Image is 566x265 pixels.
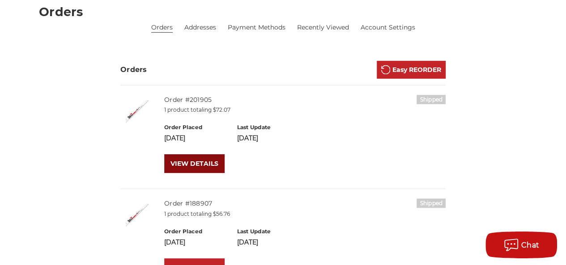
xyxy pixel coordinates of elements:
[417,198,446,208] h6: Shipped
[164,227,228,236] h6: Order Placed
[237,227,300,236] h6: Last Update
[377,61,446,79] a: Easy REORDER
[297,23,349,32] a: Recently Viewed
[164,154,225,173] a: VIEW DETAILS
[120,95,152,126] img: Heavy duty 6" reciprocating blade for wood
[485,231,557,258] button: Chat
[164,106,446,114] p: 1 product totaling $72.07
[227,23,285,32] a: Payment Methods
[360,23,415,32] a: Account Settings
[39,6,527,18] h1: Orders
[164,210,446,218] p: 1 product totaling $56.76
[164,199,212,207] a: Order #188907
[521,241,540,249] span: Chat
[417,95,446,104] h6: Shipped
[164,123,228,131] h6: Order Placed
[184,23,216,32] a: Addresses
[237,123,300,131] h6: Last Update
[120,198,152,230] img: Heavy duty 6" reciprocating blade for wood
[164,134,185,142] span: [DATE]
[164,238,185,246] span: [DATE]
[164,96,212,104] a: Order #201905
[237,238,258,246] span: [DATE]
[237,134,258,142] span: [DATE]
[120,64,147,75] h3: Orders
[151,23,173,33] li: Orders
